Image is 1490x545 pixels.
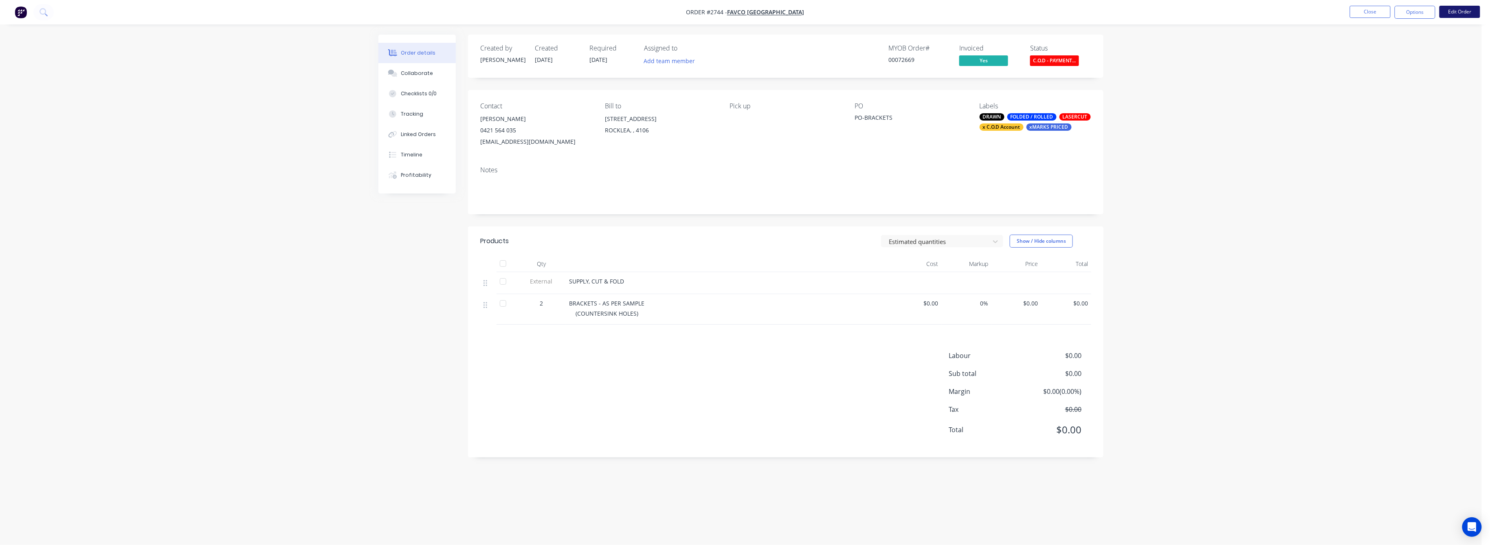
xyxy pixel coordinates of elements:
button: Options [1395,6,1435,19]
div: Markup [942,256,992,272]
span: $0.00 [1021,404,1081,414]
span: [DATE] [589,56,607,64]
div: [EMAIL_ADDRESS][DOMAIN_NAME] [480,136,592,147]
div: x C.O.D Account [980,123,1024,131]
div: Qty [517,256,566,272]
div: Labels [980,102,1091,110]
div: MYOB Order # [888,44,949,52]
button: Edit Order [1439,6,1480,18]
div: Open Intercom Messenger [1462,517,1482,537]
div: [PERSON_NAME] [480,113,592,125]
div: Checklists 0/0 [401,90,437,97]
span: $0.00 [1021,369,1081,378]
span: 0% [945,299,989,308]
button: C.O.D - PAYMENT... [1030,55,1079,68]
div: [STREET_ADDRESS] [605,113,716,125]
span: BRACKETS - AS PER SAMPLE [569,299,644,307]
span: Yes [959,55,1008,66]
div: Order details [401,49,436,57]
div: xMARKS PRICED [1026,123,1072,131]
div: Linked Orders [401,131,436,138]
button: Close [1350,6,1391,18]
div: Assigned to [644,44,725,52]
div: Status [1030,44,1091,52]
button: Timeline [378,145,456,165]
div: Invoiced [959,44,1020,52]
span: Tax [949,404,1021,414]
button: Show / Hide columns [1010,235,1073,248]
div: Required [589,44,634,52]
div: Pick up [730,102,842,110]
span: 2 [540,299,543,308]
button: Add team member [644,55,699,66]
div: Contact [480,102,592,110]
button: Tracking [378,104,456,124]
button: Linked Orders [378,124,456,145]
span: Labour [949,351,1021,360]
span: $0.00 ( 0.00 %) [1021,387,1081,396]
span: Order #2744 - [686,9,727,16]
button: Order details [378,43,456,63]
div: [PERSON_NAME]0421 564 035[EMAIL_ADDRESS][DOMAIN_NAME] [480,113,592,147]
div: Notes [480,166,1091,174]
span: $0.00 [1021,351,1081,360]
div: LASERCUT [1059,113,1091,121]
div: DRAWN [980,113,1004,121]
div: FOLDED / ROLLED [1007,113,1057,121]
span: Sub total [949,369,1021,378]
span: C.O.D - PAYMENT... [1030,55,1079,66]
div: Cost [892,256,942,272]
div: Created by [480,44,525,52]
button: Add team member [640,55,699,66]
span: $0.00 [995,299,1038,308]
span: SUPPLY, CUT & FOLD [569,277,624,285]
div: Collaborate [401,70,433,77]
a: Favco [GEOGRAPHIC_DATA] [727,9,804,16]
button: Checklists 0/0 [378,84,456,104]
div: 0421 564 035 [480,125,592,136]
div: Tracking [401,110,424,118]
div: ROCKLEA, , 4106 [605,125,716,136]
div: Created [535,44,580,52]
span: $0.00 [1021,422,1081,437]
div: Bill to [605,102,716,110]
div: [PERSON_NAME] [480,55,525,64]
button: Collaborate [378,63,456,84]
span: $0.00 [895,299,938,308]
div: Profitability [401,171,432,179]
div: Total [1042,256,1092,272]
button: Profitability [378,165,456,185]
span: Total [949,425,1021,435]
span: External [520,277,563,286]
div: PO [855,102,966,110]
span: Margin [949,387,1021,396]
div: [STREET_ADDRESS]ROCKLEA, , 4106 [605,113,716,139]
div: PO-BRACKETS [855,113,956,125]
div: Products [480,236,509,246]
span: [DATE] [535,56,553,64]
div: 00072669 [888,55,949,64]
span: (COUNTERSINK HOLES) [576,310,638,317]
span: $0.00 [1045,299,1088,308]
img: Factory [15,6,27,18]
div: Timeline [401,151,423,158]
div: Price [991,256,1042,272]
